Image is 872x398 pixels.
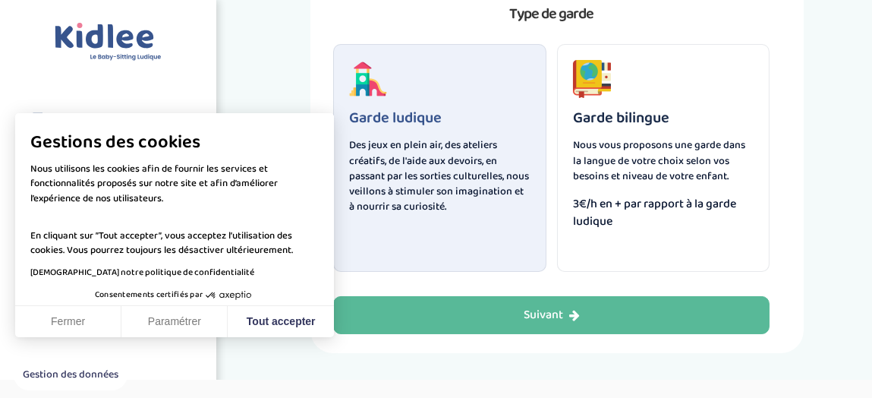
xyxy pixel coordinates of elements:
button: Fermer le widget sans consentement [14,359,127,391]
a: [DEMOGRAPHIC_DATA] notre politique de confidentialité [30,265,254,280]
img: profil.svg [27,358,49,381]
p: En cliquant sur ”Tout accepter”, vous acceptez l’utilisation des cookies. Vous pourrez toujours l... [30,213,319,258]
span: Gestions des cookies [30,131,319,154]
p: Des jeux en plein air, des ateliers créatifs, de l'aide aux devoirs, en passant par les sorties c... [349,137,530,214]
h3: Garde ludique [349,109,530,126]
div: Suivant [524,307,580,324]
a: Dashboard [27,107,205,130]
button: Suivant [333,296,770,334]
p: Nous vous proposons une garde dans la langue de votre choix selon vos besoins et niveau de votre ... [573,137,754,183]
button: Paramétrer [121,306,228,338]
h3: Garde bilingue [573,109,754,126]
button: Tout accepter [228,306,334,338]
p: Nous utilisons les cookies afin de fournir les services et fonctionnalités proposés sur notre sit... [30,162,319,207]
a: Mon Profil [27,358,205,381]
span: 3€/h en + par rapport à la garde ludique [573,195,754,230]
img: dashboard.svg [27,107,49,130]
img: decouverte.png [349,60,387,98]
span: Gestion des données [23,368,118,382]
button: Consentements certifiés par [87,286,262,305]
img: level3.png [573,60,611,98]
span: Dashboard [65,109,122,128]
svg: Axeptio [206,273,251,318]
button: Fermer [15,306,121,338]
p: Type de garde [333,2,770,26]
span: Consentements certifiés par [95,291,203,299]
img: logo.svg [55,23,162,62]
